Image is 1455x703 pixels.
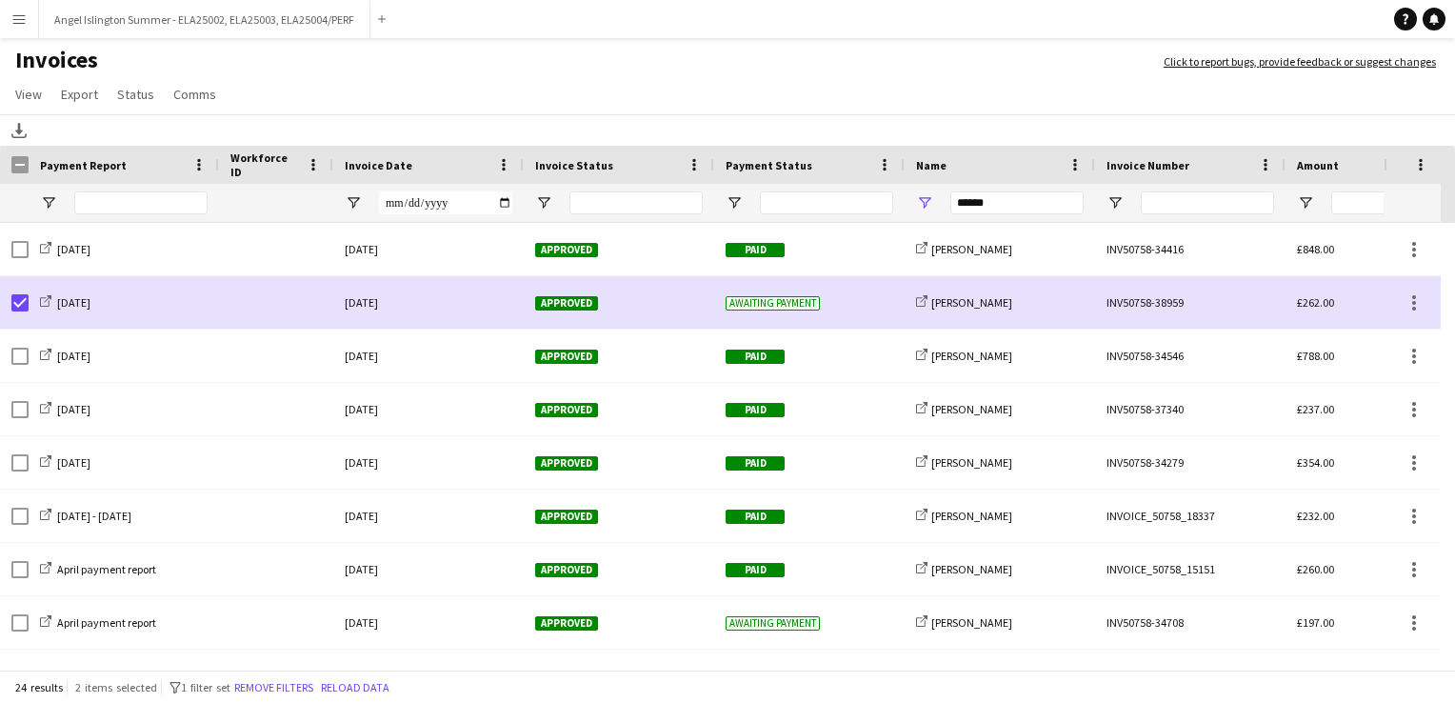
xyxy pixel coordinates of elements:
[57,455,90,470] span: [DATE]
[535,296,598,311] span: Approved
[74,191,208,214] input: Payment Report Filter Input
[57,349,90,363] span: [DATE]
[53,82,106,107] a: Export
[40,402,90,416] a: [DATE]
[40,455,90,470] a: [DATE]
[1297,562,1334,576] span: £260.00
[15,86,42,103] span: View
[39,1,370,38] button: Angel Islington Summer - ELA25002, ELA25003, ELA25004/PERF
[1095,543,1286,595] div: INVOICE_50758_15151
[931,562,1012,576] span: [PERSON_NAME]
[535,194,552,211] button: Open Filter Menu
[317,677,393,698] button: Reload data
[726,350,785,364] span: Paid
[1297,402,1334,416] span: £237.00
[726,456,785,471] span: Paid
[61,86,98,103] span: Export
[535,616,598,631] span: Approved
[1297,615,1334,630] span: £197.00
[931,509,1012,523] span: [PERSON_NAME]
[931,455,1012,470] span: [PERSON_NAME]
[333,543,524,595] div: [DATE]
[166,82,224,107] a: Comms
[57,562,156,576] span: April payment report
[345,194,362,211] button: Open Filter Menu
[181,680,230,694] span: 1 filter set
[40,158,127,172] span: Payment Report
[333,436,524,489] div: [DATE]
[333,223,524,275] div: [DATE]
[1095,490,1286,542] div: INVOICE_50758_18337
[40,194,57,211] button: Open Filter Menu
[916,158,947,172] span: Name
[333,650,524,702] div: [DATE]
[75,680,157,694] span: 2 items selected
[333,596,524,649] div: [DATE]
[1141,191,1274,214] input: Invoice Number Filter Input
[726,616,820,631] span: Awaiting payment
[110,82,162,107] a: Status
[40,562,156,576] a: April payment report
[1095,596,1286,649] div: INV50758-34708
[1095,436,1286,489] div: INV50758-34279
[535,350,598,364] span: Approved
[726,243,785,257] span: Paid
[535,510,598,524] span: Approved
[117,86,154,103] span: Status
[1095,276,1286,329] div: INV50758-38959
[1095,383,1286,435] div: INV50758-37340
[535,403,598,417] span: Approved
[1095,330,1286,382] div: INV50758-34546
[40,509,131,523] a: [DATE] - [DATE]
[535,243,598,257] span: Approved
[535,563,598,577] span: Approved
[1297,194,1314,211] button: Open Filter Menu
[726,510,785,524] span: Paid
[1095,650,1286,702] div: INVOICE_50758_17880
[57,242,90,256] span: [DATE]
[1297,509,1334,523] span: £232.00
[57,295,90,310] span: [DATE]
[931,402,1012,416] span: [PERSON_NAME]
[333,383,524,435] div: [DATE]
[57,509,131,523] span: [DATE] - [DATE]
[40,295,90,310] a: [DATE]
[230,677,317,698] button: Remove filters
[1095,223,1286,275] div: INV50758-34416
[931,242,1012,256] span: [PERSON_NAME]
[569,191,703,214] input: Invoice Status Filter Input
[379,191,512,214] input: Invoice Date Filter Input
[1164,53,1436,70] a: Click to report bugs, provide feedback or suggest changes
[1297,242,1334,256] span: £848.00
[1297,349,1334,363] span: £788.00
[726,158,812,172] span: Payment Status
[1297,295,1334,310] span: £262.00
[726,194,743,211] button: Open Filter Menu
[8,119,30,142] app-action-btn: Download
[1106,158,1189,172] span: Invoice Number
[57,615,156,630] span: April payment report
[535,158,613,172] span: Invoice Status
[726,403,785,417] span: Paid
[230,151,299,179] span: Workforce ID
[40,349,90,363] a: [DATE]
[333,276,524,329] div: [DATE]
[916,194,933,211] button: Open Filter Menu
[931,295,1012,310] span: [PERSON_NAME]
[57,402,90,416] span: [DATE]
[950,191,1084,214] input: Name Filter Input
[333,490,524,542] div: [DATE]
[173,86,216,103] span: Comms
[40,615,156,630] a: April payment report
[726,296,820,311] span: Awaiting payment
[345,158,412,172] span: Invoice Date
[1297,455,1334,470] span: £354.00
[535,456,598,471] span: Approved
[333,330,524,382] div: [DATE]
[1106,194,1124,211] button: Open Filter Menu
[931,349,1012,363] span: [PERSON_NAME]
[726,563,785,577] span: Paid
[1297,158,1339,172] span: Amount
[931,615,1012,630] span: [PERSON_NAME]
[8,82,50,107] a: View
